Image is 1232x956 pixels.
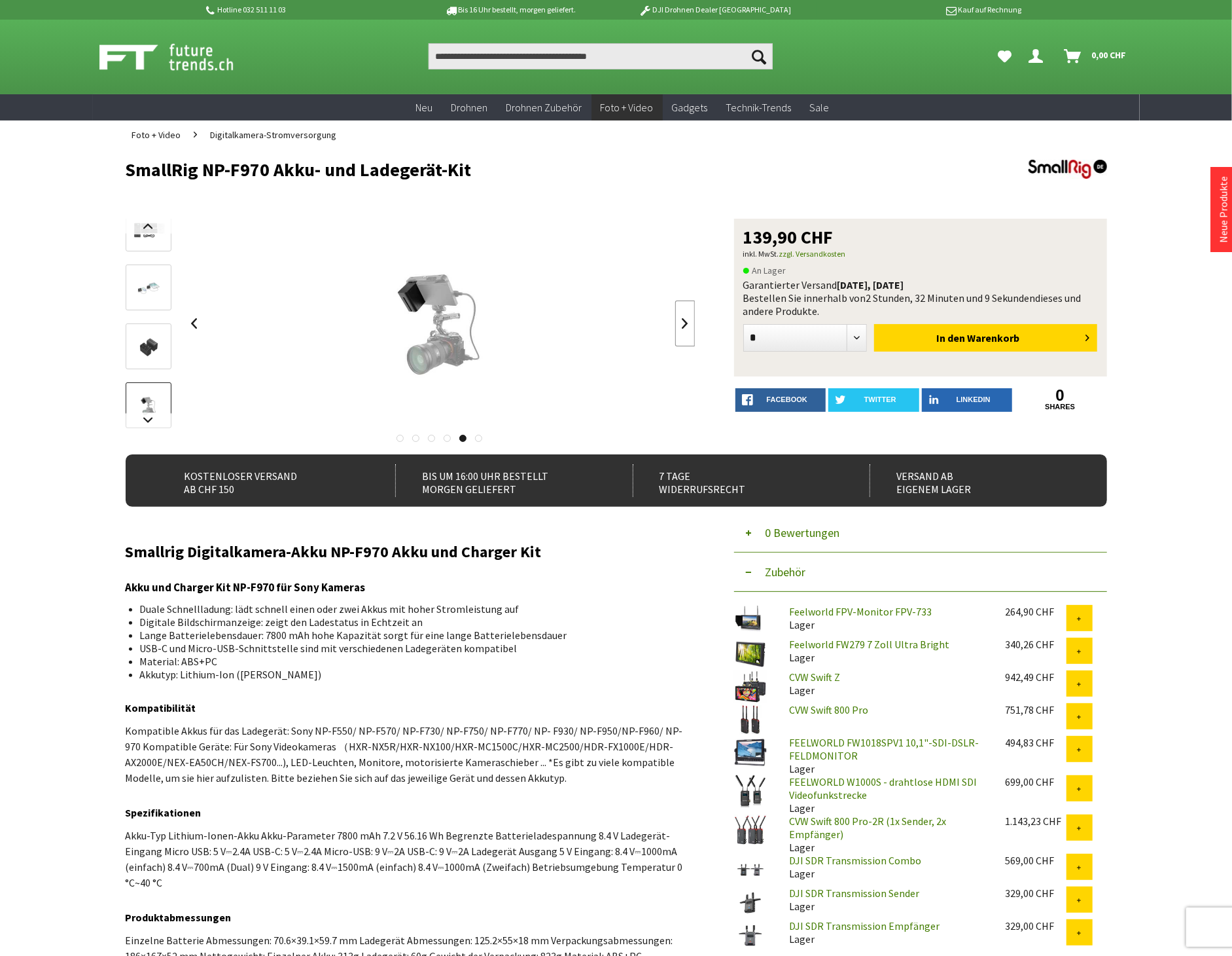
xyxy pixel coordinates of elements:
a: CVW Swift 800 Pro [789,703,868,716]
a: Foto + Video [126,120,188,149]
li: Digitale Bildschirmanzeige: zeigt den Ladestatus in Echtzeit an [140,616,684,629]
div: 942,49 CHF [1006,671,1066,684]
span: 139,90 CHF [743,228,834,246]
div: 569,00 CHF [1006,854,1066,867]
span: Gadgets [672,101,708,114]
a: Drohnen Zubehör [497,94,591,121]
a: Technik-Trends [717,94,801,121]
span: facebook [767,395,807,403]
a: Sale [801,94,839,121]
a: 0 [1015,388,1106,403]
div: 264,90 CHF [1006,605,1066,618]
div: 340,26 CHF [1006,638,1066,651]
h3: Akku und Charger Kit NP-F970 für Sony Kameras [126,579,695,596]
h2: Smallrig Digitalkamera-Akku NP-F970 Akku und Charger Kit [126,543,695,561]
h1: SmallRig NP-F970 Akku- und Ladegerät-Kit [126,160,911,179]
a: Warenkorb [1059,43,1133,69]
a: FEELWORLD FW1018SPV1 10,1"-SDI-DSLR-FELDMONITOR [789,736,979,762]
a: Dein Konto [1024,43,1054,69]
img: DJI SDR Transmission Combo [734,854,767,887]
span: Drohnen [451,101,488,114]
img: DJI SDR Transmission Empfänger [734,919,767,952]
input: Produkt, Marke, Kategorie, EAN, Artikelnummer… [429,43,773,69]
img: CVW Swift 800 Pro-2R (1x Sender, 2x Empfänger) [734,815,767,845]
span: 0,00 CHF [1092,45,1127,65]
div: 329,00 CHF [1006,887,1066,900]
img: DJI SDR Transmission Sender [734,887,767,919]
img: CVW Swift Z [734,671,767,703]
a: shares [1015,403,1106,411]
p: Bis 16 Uhr bestellt, morgen geliefert. [408,2,612,18]
p: Hotline 032 511 11 03 [204,2,408,18]
div: 751,78 CHF [1006,703,1066,716]
div: 699,00 CHF [1006,775,1066,788]
span: Technik-Trends [726,101,792,114]
a: Neu [407,94,442,121]
a: Feelworld FPV-Monitor FPV-733 [789,605,932,618]
p: inkl. MwSt. [743,246,1098,262]
p: Kompatible Akkus für das Ladegerät: Sony NP-F550/ NP-F570/ NP-F730/ NP-F750/ NP-F770/ NP- F930/ N... [126,723,695,786]
a: Drohnen [442,94,497,121]
a: FEELWORLD W1000S - drahtlose HDMI SDI Videofunkstrecke [789,775,977,801]
img: Feelworld FW279 7 Zoll Ultra Bright [734,638,767,671]
li: USB-C und Micro-USB-Schnittstelle sind mit verschiedenen Ladegeräten kompatibel [140,642,684,655]
span: 2 Stunden, 32 Minuten und 9 Sekunden [866,291,1036,304]
span: LinkedIn [957,395,991,403]
a: LinkedIn [922,388,1013,412]
a: DJI SDR Transmission Sender [789,887,919,900]
div: Kostenloser Versand ab CHF 150 [158,464,367,497]
img: CVW Swift 800 Pro [734,703,767,736]
p: DJI Drohnen Dealer [GEOGRAPHIC_DATA] [612,2,817,18]
li: Akkutyp: Lithium-Ion ([PERSON_NAME]) [140,668,684,681]
div: Lager [779,775,995,815]
div: Lager [779,919,995,946]
img: Shop Futuretrends - zur Startseite wechseln [99,41,262,73]
a: CVW Swift 800 Pro-2R (1x Sender, 2x Empfänger) [789,815,946,841]
a: twitter [828,388,919,412]
button: Zubehör [734,553,1107,592]
span: Neu [416,101,433,114]
p: Kauf auf Rechnung [817,2,1021,18]
span: Drohnen Zubehör [506,101,582,114]
button: Suchen [745,43,773,69]
h4: Produktabmessungen [126,909,695,926]
a: DJI SDR Transmission Combo [789,854,921,867]
a: DJI SDR Transmission Empfänger [789,919,940,932]
span: An Lager [743,263,786,278]
div: Lager [779,736,995,775]
span: twitter [864,395,896,403]
span: Digitalkamera-Stromversorgung [211,129,337,141]
span: Foto + Video [132,129,181,141]
span: Foto + Video [601,101,654,114]
a: zzgl. Versandkosten [779,249,846,259]
a: facebook [735,388,826,412]
span: In den [936,331,965,344]
div: Lager [779,854,995,880]
div: Versand ab eigenem Lager [870,464,1078,497]
a: Digitalkamera-Stromversorgung [204,120,343,149]
div: Lager [779,671,995,697]
div: Lager [779,638,995,664]
div: Garantierter Versand Bestellen Sie innerhalb von dieses und andere Produkte. [743,278,1098,318]
span: Warenkorb [967,331,1019,344]
p: Akku-Typ Lithium-Ionen-Akku Akku-Parameter 7800 mAh 7.2 V 56.16 Wh Begrenzte Batterieladespannung... [126,828,695,891]
div: 7 Tage Widerrufsrecht [633,464,841,497]
div: 329,00 CHF [1006,919,1066,932]
img: Feelworld FPV-Monitor FPV-733 [734,605,767,631]
img: SmallRig [1029,160,1107,179]
a: Meine Favoriten [992,43,1019,69]
a: Feelworld FW279 7 Zoll Ultra Bright [789,638,949,651]
button: 0 Bewertungen [734,513,1107,553]
div: Lager [779,605,995,631]
img: FEELWORLD W1000S - drahtlose HDMI SDI Videofunkstrecke [734,775,767,808]
h4: Spezifikationen [126,804,695,821]
div: Bis um 16:00 Uhr bestellt Morgen geliefert [395,464,604,497]
div: Lager [779,887,995,913]
a: CVW Swift Z [789,671,840,684]
li: Lange Batterielebensdauer: 7800 mAh hohe Kapazität sorgt für eine lange Batterielebensdauer [140,629,684,642]
a: Foto + Video [591,94,663,121]
b: [DATE], [DATE] [837,278,904,291]
h4: Kompatibilität [126,699,695,716]
button: In den Warenkorb [874,324,1097,352]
